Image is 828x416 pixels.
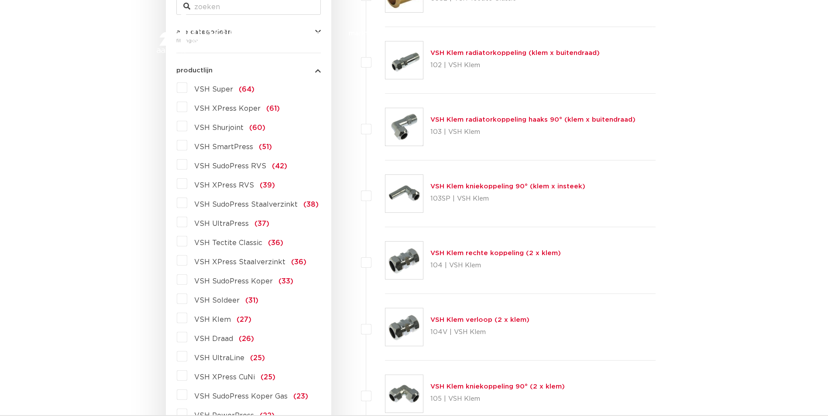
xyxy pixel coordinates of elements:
[194,163,266,170] span: VSH SudoPress RVS
[194,124,244,131] span: VSH Shurjoint
[194,355,244,361] span: VSH UltraLine
[430,383,565,390] a: VSH Klem kniekoppeling 90° (2 x klem)
[194,316,231,323] span: VSH Klem
[430,392,565,406] p: 105 | VSH Klem
[194,374,255,381] span: VSH XPress CuNi
[260,182,275,189] span: (39)
[296,16,588,51] nav: Menu
[430,192,585,206] p: 103SP | VSH Klem
[194,105,261,112] span: VSH XPress Koper
[394,16,440,51] a: toepassingen
[457,16,495,51] a: downloads
[194,182,254,189] span: VSH XPress RVS
[237,316,251,323] span: (27)
[430,125,636,139] p: 103 | VSH Klem
[194,335,233,342] span: VSH Draad
[272,163,287,170] span: (42)
[557,16,588,51] a: over ons
[291,259,306,266] span: (36)
[194,259,285,266] span: VSH XPress Staalverzinkt
[239,335,254,342] span: (26)
[430,325,529,339] p: 104V | VSH Klem
[278,278,293,285] span: (33)
[430,317,529,323] a: VSH Klem verloop (2 x klem)
[194,278,273,285] span: VSH SudoPress Koper
[266,105,280,112] span: (61)
[385,242,423,279] img: Thumbnail for VSH Klem rechte koppeling (2 x klem)
[385,108,423,146] img: Thumbnail for VSH Klem radiatorkoppeling haaks 90° (klem x buitendraad)
[245,297,258,304] span: (31)
[385,308,423,346] img: Thumbnail for VSH Klem verloop (2 x klem)
[631,13,640,54] div: my IPS
[194,297,240,304] span: VSH Soldeer
[430,250,561,256] a: VSH Klem rechte koppeling (2 x klem)
[250,355,265,361] span: (25)
[194,393,288,400] span: VSH SudoPress Koper Gas
[194,86,233,93] span: VSH Super
[176,67,213,74] span: productlijn
[261,374,275,381] span: (25)
[349,16,377,51] a: markten
[430,116,636,123] a: VSH Klem radiatorkoppeling haaks 90° (klem x buitendraad)
[194,239,262,246] span: VSH Tectite Classic
[239,86,254,93] span: (64)
[430,259,561,273] p: 104 | VSH Klem
[194,143,253,150] span: VSH SmartPress
[296,16,331,51] a: producten
[385,375,423,413] img: Thumbnail for VSH Klem kniekoppeling 90° (2 x klem)
[194,201,298,208] span: VSH SudoPress Staalverzinkt
[254,220,269,227] span: (37)
[512,16,540,51] a: services
[303,201,319,208] span: (38)
[293,393,308,400] span: (23)
[194,220,249,227] span: VSH UltraPress
[249,124,265,131] span: (60)
[430,183,585,190] a: VSH Klem kniekoppeling 90° (klem x insteek)
[385,175,423,212] img: Thumbnail for VSH Klem kniekoppeling 90° (klem x insteek)
[259,143,272,150] span: (51)
[176,67,321,74] button: productlijn
[268,239,283,246] span: (36)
